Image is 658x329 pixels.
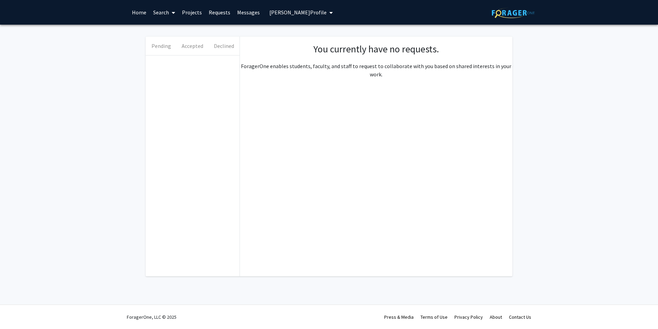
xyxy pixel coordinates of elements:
a: Press & Media [384,314,414,320]
button: Accepted [177,37,208,55]
a: Projects [179,0,205,24]
a: Privacy Policy [454,314,483,320]
button: Pending [146,37,177,55]
p: ForagerOne enables students, faculty, and staff to request to collaborate with you based on share... [240,62,512,78]
a: About [490,314,502,320]
img: ForagerOne Logo [492,8,535,18]
a: Contact Us [509,314,531,320]
div: ForagerOne, LLC © 2025 [127,305,176,329]
button: Declined [208,37,240,55]
a: Search [150,0,179,24]
a: Home [129,0,150,24]
span: [PERSON_NAME] Profile [269,9,327,16]
a: Requests [205,0,234,24]
a: Terms of Use [421,314,448,320]
a: Messages [234,0,263,24]
h1: You currently have no requests. [247,43,505,55]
